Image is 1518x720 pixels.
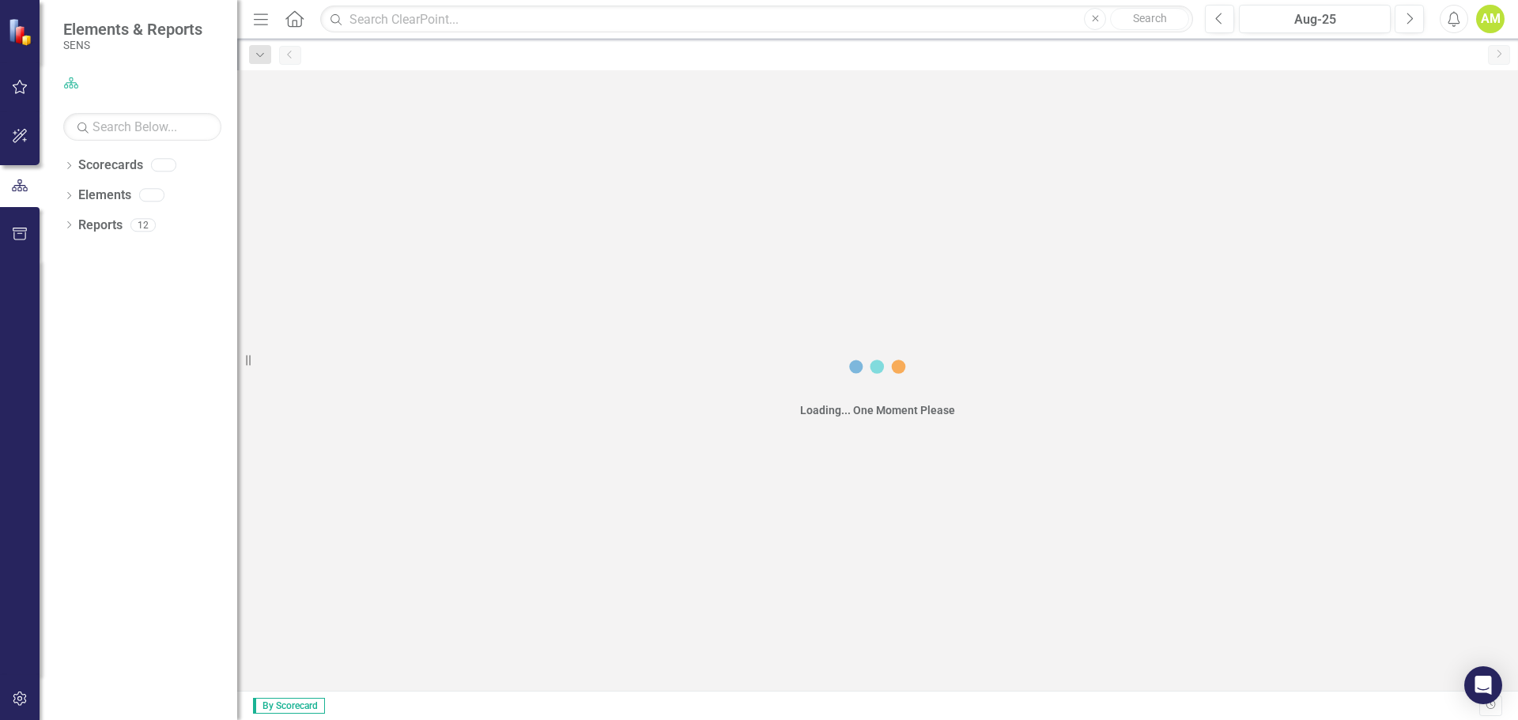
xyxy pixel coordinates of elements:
div: 12 [130,218,156,232]
button: Search [1110,8,1189,30]
a: Scorecards [78,156,143,175]
input: Search ClearPoint... [320,6,1193,33]
div: Aug-25 [1244,10,1385,29]
div: Open Intercom Messenger [1464,666,1502,704]
span: Search [1133,12,1167,25]
span: Elements & Reports [63,20,202,39]
a: Reports [78,217,123,235]
img: ClearPoint Strategy [8,18,36,46]
div: Loading... One Moment Please [800,402,955,418]
span: By Scorecard [253,698,325,714]
small: SENS [63,39,202,51]
button: AM [1476,5,1505,33]
input: Search Below... [63,113,221,141]
a: Elements [78,187,131,205]
button: Aug-25 [1239,5,1391,33]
